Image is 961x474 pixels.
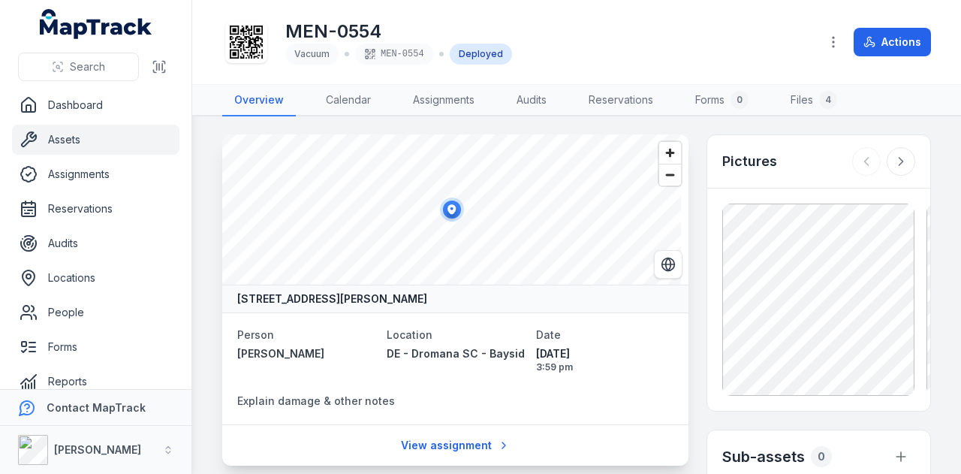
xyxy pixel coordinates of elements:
[18,53,139,81] button: Search
[12,297,179,328] a: People
[536,346,673,373] time: 9/11/2025, 3:59:58 PM
[536,346,673,361] span: [DATE]
[811,446,832,467] div: 0
[12,159,179,189] a: Assignments
[12,367,179,397] a: Reports
[387,346,524,361] a: DE - Dromana SC - Bayside - 89332
[355,44,433,65] div: MEN-0554
[779,85,849,116] a: Files4
[70,59,105,74] span: Search
[731,91,749,109] div: 0
[722,446,805,467] h2: Sub-assets
[12,228,179,258] a: Audits
[222,85,296,116] a: Overview
[536,328,561,341] span: Date
[391,431,520,460] a: View assignment
[505,85,559,116] a: Audits
[450,44,512,65] div: Deployed
[577,85,665,116] a: Reservations
[47,401,146,414] strong: Contact MapTrack
[12,263,179,293] a: Locations
[654,250,682,279] button: Switch to Satellite View
[722,151,777,172] h3: Pictures
[819,91,837,109] div: 4
[12,332,179,362] a: Forms
[12,194,179,224] a: Reservations
[12,90,179,120] a: Dashboard
[237,328,274,341] span: Person
[12,125,179,155] a: Assets
[387,347,578,360] span: DE - Dromana SC - Bayside - 89332
[40,9,152,39] a: MapTrack
[387,328,432,341] span: Location
[222,134,681,285] canvas: Map
[854,28,931,56] button: Actions
[294,48,330,59] span: Vacuum
[237,394,395,407] span: Explain damage & other notes
[237,346,375,361] a: [PERSON_NAME]
[314,85,383,116] a: Calendar
[401,85,487,116] a: Assignments
[659,164,681,186] button: Zoom out
[683,85,761,116] a: Forms0
[285,20,512,44] h1: MEN-0554
[536,361,673,373] span: 3:59 pm
[659,142,681,164] button: Zoom in
[237,291,427,306] strong: [STREET_ADDRESS][PERSON_NAME]
[54,443,141,456] strong: [PERSON_NAME]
